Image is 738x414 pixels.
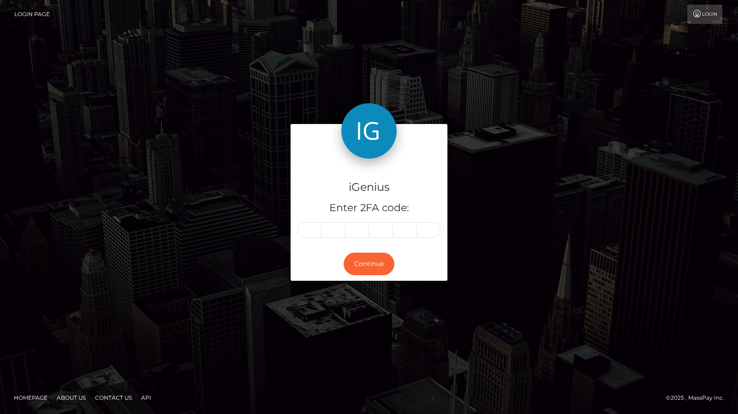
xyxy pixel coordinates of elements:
[298,179,440,195] h4: iGenius
[53,390,89,405] a: About Us
[298,201,440,215] h5: Enter 2FA code:
[344,253,394,275] button: Continue
[10,390,51,405] a: Homepage
[341,103,397,159] img: iGenius
[14,5,50,24] a: Login Page
[687,5,722,24] a: Login
[666,393,731,403] div: © 2025 , MassPay Inc.
[137,390,155,405] a: API
[91,390,136,405] a: Contact Us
